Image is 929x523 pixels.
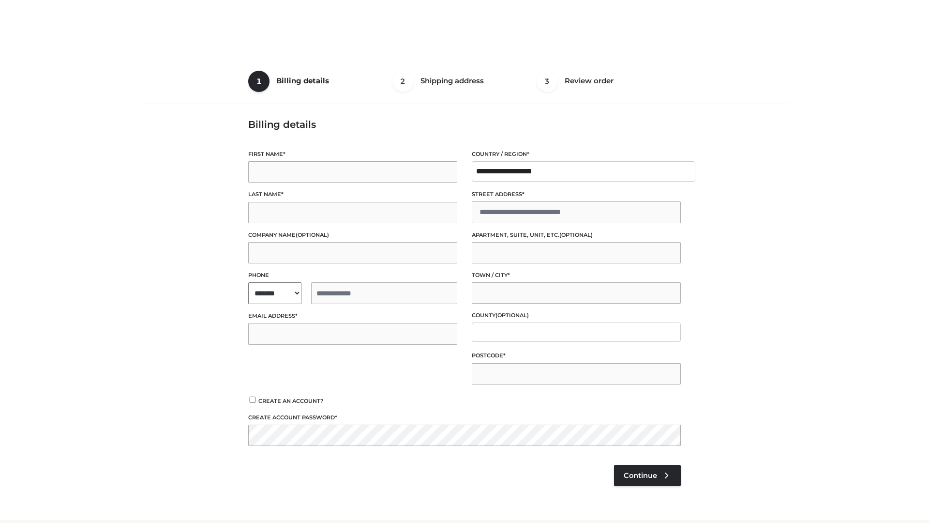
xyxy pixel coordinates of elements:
label: Postcode [472,351,681,360]
span: 1 [248,71,270,92]
label: County [472,311,681,320]
label: Town / City [472,271,681,280]
span: (optional) [559,231,593,238]
span: Billing details [276,76,329,85]
span: Review order [565,76,614,85]
label: Company name [248,231,457,240]
label: Country / Region [472,150,681,159]
h3: Billing details [248,119,681,130]
span: Create an account? [258,398,324,404]
label: Last name [248,190,457,199]
label: Street address [472,190,681,199]
label: Create account password [248,413,681,422]
span: 2 [392,71,414,92]
span: (optional) [495,312,529,319]
span: (optional) [296,231,329,238]
label: Phone [248,271,457,280]
span: Shipping address [420,76,484,85]
label: First name [248,150,457,159]
label: Email address [248,311,457,321]
label: Apartment, suite, unit, etc. [472,231,681,240]
span: Continue [624,471,657,480]
a: Continue [614,465,681,486]
span: 3 [537,71,558,92]
input: Create an account? [248,397,257,403]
